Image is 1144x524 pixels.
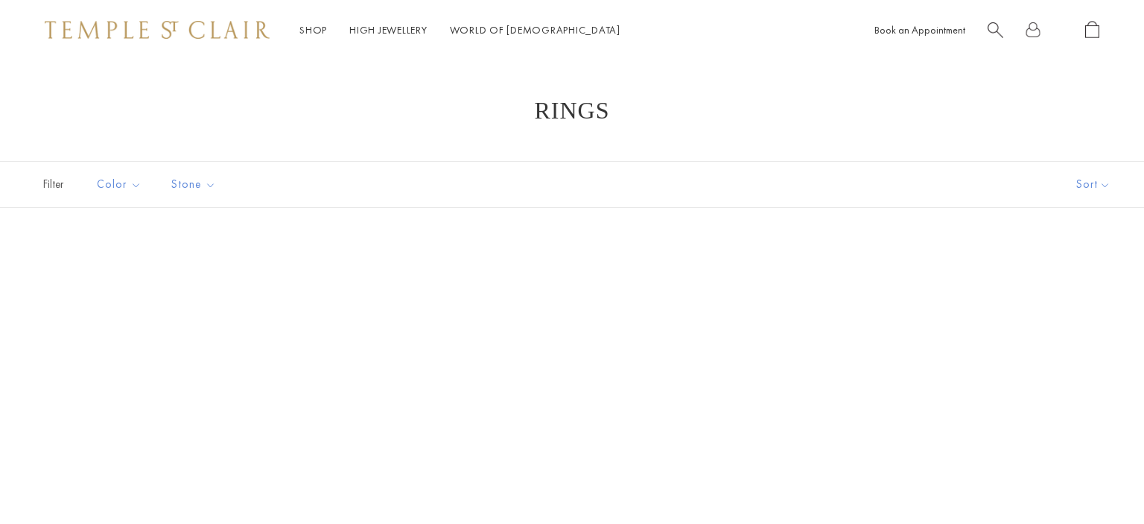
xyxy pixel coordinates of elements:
[160,168,227,201] button: Stone
[60,97,1084,124] h1: Rings
[874,23,965,37] a: Book an Appointment
[1043,162,1144,207] button: Show sort by
[86,168,153,201] button: Color
[299,23,327,37] a: ShopShop
[299,21,620,40] nav: Main navigation
[349,23,428,37] a: High JewelleryHigh Jewellery
[89,175,153,194] span: Color
[45,21,270,39] img: Temple St. Clair
[1085,21,1099,40] a: Open Shopping Bag
[988,21,1003,40] a: Search
[164,175,227,194] span: Stone
[450,23,620,37] a: World of [DEMOGRAPHIC_DATA]World of [DEMOGRAPHIC_DATA]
